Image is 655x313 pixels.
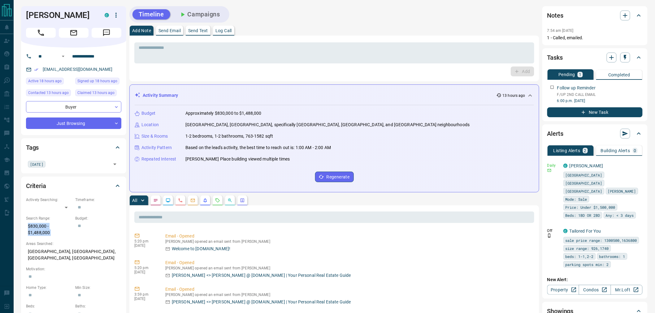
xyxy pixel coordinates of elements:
h2: Tasks [547,53,563,62]
span: Message [92,28,121,38]
p: Min Size: [75,285,121,290]
div: Tue Sep 16 2025 [26,89,72,98]
span: Email [59,28,89,38]
p: Off [547,228,560,234]
span: [GEOGRAPHIC_DATA] [566,180,602,186]
div: Tue Sep 16 2025 [26,78,72,86]
p: Budget: [75,216,121,221]
p: [DATE] [134,270,156,274]
p: [PERSON_NAME] opened an email sent from [PERSON_NAME] [165,293,532,297]
p: Pending [558,72,575,77]
button: Timeline [132,9,170,19]
div: condos.ca [105,13,109,17]
p: 1-2 bedrooms, 1-2 bathrooms, 763-1582 sqft [185,133,273,139]
svg: Emails [190,198,195,203]
span: Price: Under $1,500,000 [566,204,615,210]
p: [PERSON_NAME] <> [PERSON_NAME] @ [DOMAIN_NAME] | Your Personal Real Estate Guide [172,299,351,305]
div: Criteria [26,178,121,193]
div: condos.ca [563,164,568,168]
svg: Email Verified [34,67,38,72]
a: Condos [579,285,611,295]
h2: Tags [26,143,39,152]
p: 5:20 pm [134,239,156,243]
p: Email - Opened [165,259,532,266]
span: Active 18 hours ago [28,78,62,84]
p: Home Type: [26,285,72,290]
button: Regenerate [315,172,354,182]
p: Location [141,122,159,128]
span: Contacted 13 hours ago [28,90,69,96]
span: sale price range: 1300500,1636800 [566,237,637,243]
span: Beds: 1BD OR 2BD [566,212,600,218]
p: Send Email [158,28,181,33]
span: [GEOGRAPHIC_DATA] [566,172,602,178]
span: [GEOGRAPHIC_DATA] [566,188,602,194]
p: 3:59 pm [134,292,156,297]
button: Campaigns [173,9,226,19]
p: Completed [608,73,630,77]
a: Tailored For You [570,229,601,234]
span: size range: 926,1740 [566,245,609,251]
p: Motivation: [26,266,121,272]
svg: Email [547,168,552,173]
svg: Listing Alerts [203,198,208,203]
svg: Notes [153,198,158,203]
p: 1 [579,72,581,77]
p: 1 - Called, emailed. [547,35,643,41]
p: Search Range: [26,216,72,221]
p: Send Text [188,28,208,33]
span: Claimed 13 hours ago [77,90,115,96]
p: [DATE] [134,297,156,301]
span: [PERSON_NAME] [608,188,636,194]
p: Repeated Interest [141,156,176,162]
p: Approximately $830,000 to $1,488,000 [185,110,262,117]
p: Email - Opened [165,233,532,239]
svg: Requests [215,198,220,203]
svg: Opportunities [228,198,232,203]
span: beds: 1-1,2-2 [566,253,594,259]
svg: Push Notification Only [547,234,552,238]
div: Just Browsing [26,118,121,129]
a: Property [547,285,579,295]
svg: Lead Browsing Activity [166,198,171,203]
p: New Alert: [547,277,643,283]
div: Tue Sep 16 2025 [75,78,121,86]
p: [PERSON_NAME] <> [PERSON_NAME] @ [DOMAIN_NAME] | Your Personal Real Estate Guide [172,272,351,279]
div: Activity Summary13 hours ago [135,90,534,101]
p: Baths: [75,303,121,309]
p: 0 [634,148,636,153]
div: Tags [26,140,121,155]
p: [PERSON_NAME] opened an email sent from [PERSON_NAME] [165,239,532,244]
p: Listing Alerts [553,148,580,153]
p: [GEOGRAPHIC_DATA], [GEOGRAPHIC_DATA], [GEOGRAPHIC_DATA], [GEOGRAPHIC_DATA] [26,247,121,263]
button: New Task [547,107,643,117]
span: [DATE] [30,161,43,167]
p: Activity Pattern [141,144,172,151]
svg: Agent Actions [240,198,245,203]
p: Timeframe: [75,197,121,203]
div: Notes [547,8,643,23]
p: Size & Rooms [141,133,168,139]
span: Call [26,28,56,38]
p: 13 hours ago [503,93,525,98]
p: Email - Opened [165,286,532,293]
p: Budget [141,110,156,117]
p: 6:00 p.m. [DATE] [557,98,643,104]
svg: Calls [178,198,183,203]
a: Mr.Loft [611,285,643,295]
h2: Notes [547,11,563,20]
div: condos.ca [563,229,568,233]
button: Open [59,53,67,60]
div: Tasks [547,50,643,65]
span: Signed up 18 hours ago [77,78,117,84]
p: Beds: [26,303,72,309]
div: Alerts [547,126,643,141]
h2: Alerts [547,129,563,139]
h2: Criteria [26,181,46,191]
p: 2 [584,148,587,153]
p: F/UP 2ND CALL EMAIL [557,92,643,97]
p: Based on the lead's activity, the best time to reach out is: 1:00 AM - 2:00 AM [185,144,331,151]
p: $830,000 - $1,488,000 [26,221,72,238]
span: bathrooms: 1 [599,253,625,259]
p: Follow up Reminder [557,85,596,91]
